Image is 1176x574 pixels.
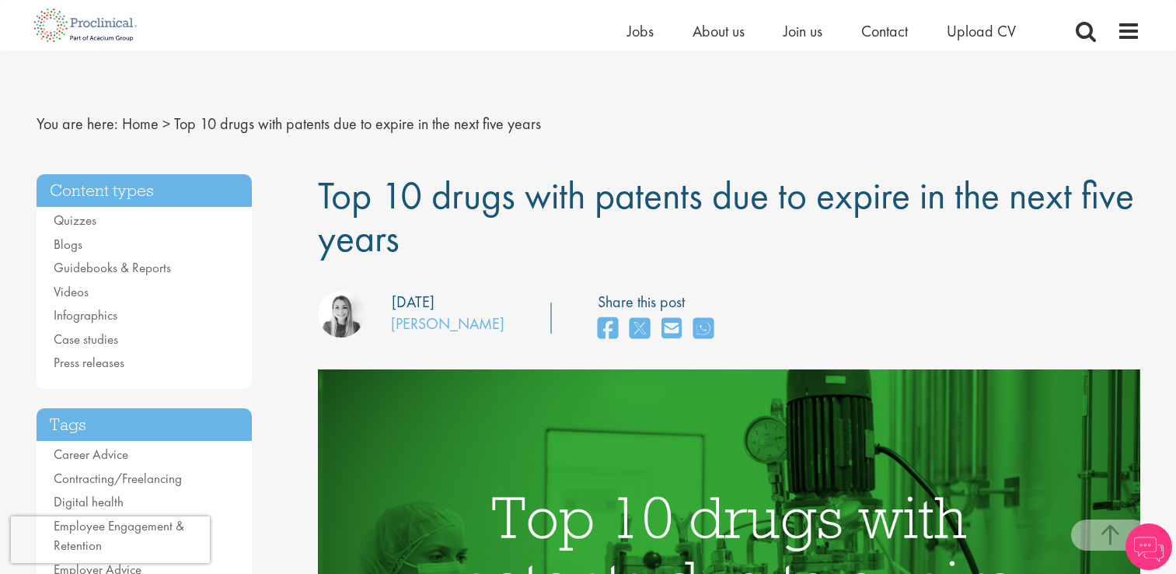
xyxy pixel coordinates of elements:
h3: Content types [37,174,253,208]
a: Digital health [54,493,124,510]
span: Top 10 drugs with patents due to expire in the next five years [318,170,1134,263]
img: Chatbot [1125,523,1172,570]
img: Hannah Burke [318,291,365,338]
a: Career Advice [54,446,128,463]
a: Quizzes [54,212,96,229]
a: About us [693,21,745,41]
span: Top 10 drugs with patents due to expire in the next five years [174,114,541,134]
a: share on email [661,313,682,346]
span: > [162,114,170,134]
a: Blogs [54,236,82,253]
a: share on facebook [598,313,618,346]
a: Guidebooks & Reports [54,259,171,276]
a: Contracting/Freelancing [54,470,182,487]
a: share on twitter [630,313,650,346]
label: Share this post [598,291,721,313]
a: share on whats app [693,313,714,346]
a: Jobs [627,21,654,41]
a: Videos [54,283,89,300]
a: Join us [783,21,822,41]
a: Case studies [54,331,118,348]
a: Upload CV [947,21,1016,41]
a: Contact [861,21,908,41]
a: Infographics [54,306,117,324]
span: You are here: [37,114,118,134]
h3: Tags [37,408,253,442]
iframe: reCAPTCHA [11,516,210,563]
div: [DATE] [392,291,434,313]
a: Press releases [54,354,124,371]
a: breadcrumb link [122,114,159,134]
a: [PERSON_NAME] [391,313,504,334]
